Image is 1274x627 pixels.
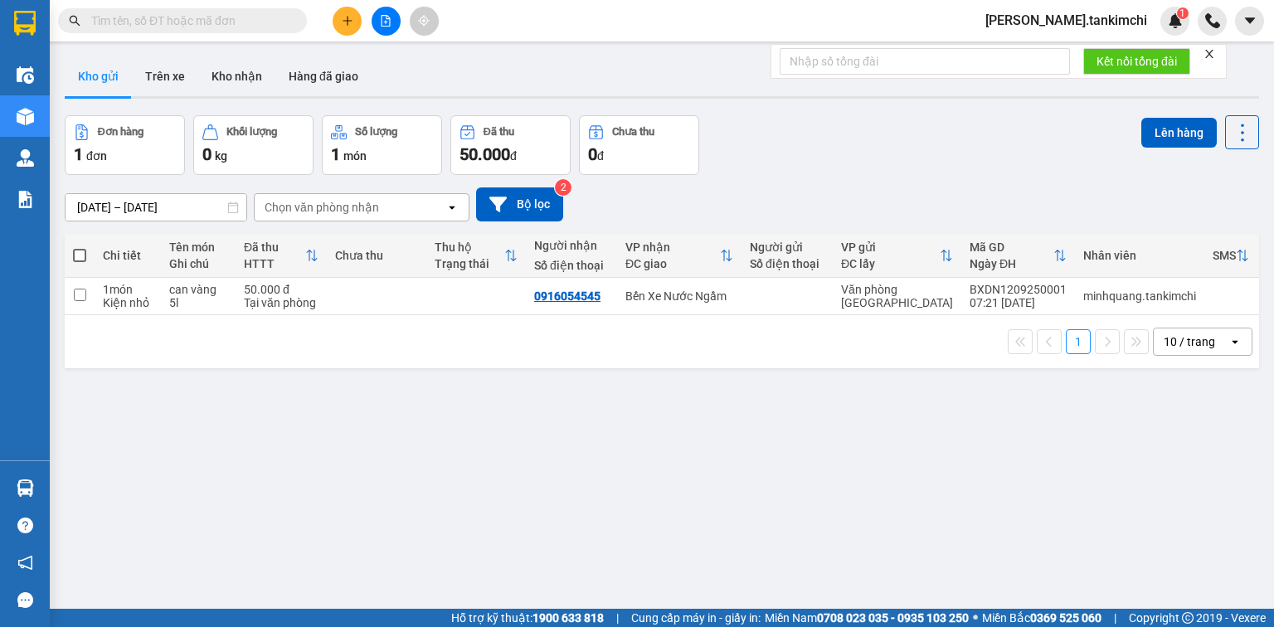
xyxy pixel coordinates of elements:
div: Đơn hàng [98,126,143,138]
sup: 1 [1177,7,1189,19]
div: minhquang.tankimchi [1083,289,1196,303]
sup: 2 [555,179,571,196]
div: Văn phòng [GEOGRAPHIC_DATA] [841,283,953,309]
div: Tại văn phòng [244,296,318,309]
span: caret-down [1242,13,1257,28]
div: Số lượng [355,126,397,138]
div: BXDN1209250001 [970,283,1067,296]
button: Đã thu50.000đ [450,115,571,175]
span: 1 [1179,7,1185,19]
div: Trạng thái [435,257,504,270]
button: Đơn hàng1đơn [65,115,185,175]
span: đơn [86,149,107,163]
button: Khối lượng0kg [193,115,314,175]
span: | [1114,609,1116,627]
button: Kết nối tổng đài [1083,48,1190,75]
strong: 0708 023 035 - 0935 103 250 [817,611,969,625]
span: ⚪️ [973,615,978,621]
strong: 1900 633 818 [532,611,604,625]
span: Hỗ trợ kỹ thuật: [451,609,604,627]
div: can vàng 5l [169,283,227,309]
img: solution-icon [17,191,34,208]
div: Số điện thoại [534,259,609,272]
input: Nhập số tổng đài [780,48,1070,75]
div: 0916054545 [534,289,601,303]
div: VP nhận [625,241,720,254]
div: Nhân viên [1083,249,1196,262]
th: Toggle SortBy [617,234,742,278]
span: | [616,609,619,627]
input: Select a date range. [66,194,246,221]
div: Bến Xe Nước Ngầm [625,289,733,303]
span: [PERSON_NAME].tankimchi [972,10,1160,31]
div: 50.000 đ [244,283,318,296]
input: Tìm tên, số ĐT hoặc mã đơn [91,12,287,30]
span: 1 [74,144,83,164]
span: message [17,592,33,608]
div: SMS [1213,249,1236,262]
span: đ [597,149,604,163]
span: Kết nối tổng đài [1097,52,1177,70]
img: warehouse-icon [17,66,34,84]
div: VP gửi [841,241,940,254]
div: 1 món [103,283,153,296]
span: 0 [202,144,212,164]
th: Toggle SortBy [1204,234,1257,278]
span: close [1203,48,1215,60]
span: 1 [331,144,340,164]
th: Toggle SortBy [961,234,1075,278]
img: warehouse-icon [17,149,34,167]
button: 1 [1066,329,1091,354]
span: search [69,15,80,27]
span: copyright [1182,612,1194,624]
span: Miền Bắc [982,609,1101,627]
button: Trên xe [132,56,198,96]
button: Kho nhận [198,56,275,96]
button: Số lượng1món [322,115,442,175]
span: 0 [588,144,597,164]
span: file-add [380,15,391,27]
button: caret-down [1235,7,1264,36]
img: warehouse-icon [17,108,34,125]
span: đ [510,149,517,163]
span: món [343,149,367,163]
div: Chưa thu [335,249,418,262]
span: plus [342,15,353,27]
div: Chưa thu [612,126,654,138]
button: aim [410,7,439,36]
button: Kho gửi [65,56,132,96]
svg: open [1228,335,1242,348]
span: notification [17,555,33,571]
div: HTTT [244,257,305,270]
div: Mã GD [970,241,1053,254]
div: Đã thu [484,126,514,138]
th: Toggle SortBy [236,234,327,278]
div: 10 / trang [1164,333,1215,350]
div: ĐC lấy [841,257,940,270]
span: Cung cấp máy in - giấy in: [631,609,761,627]
div: 07:21 [DATE] [970,296,1067,309]
img: phone-icon [1205,13,1220,28]
div: Đã thu [244,241,305,254]
div: Chọn văn phòng nhận [265,199,379,216]
div: Khối lượng [226,126,277,138]
div: ĐC giao [625,257,720,270]
button: Lên hàng [1141,118,1217,148]
div: Ghi chú [169,257,227,270]
div: Thu hộ [435,241,504,254]
div: Chi tiết [103,249,153,262]
div: Kiện nhỏ [103,296,153,309]
svg: open [445,201,459,214]
span: 50.000 [460,144,510,164]
span: kg [215,149,227,163]
img: logo-vxr [14,11,36,36]
div: Người gửi [750,241,824,254]
strong: 0369 525 060 [1030,611,1101,625]
button: Hàng đã giao [275,56,372,96]
span: aim [418,15,430,27]
button: Chưa thu0đ [579,115,699,175]
button: file-add [372,7,401,36]
img: warehouse-icon [17,479,34,497]
span: question-circle [17,518,33,533]
button: plus [333,7,362,36]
